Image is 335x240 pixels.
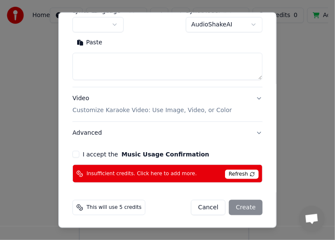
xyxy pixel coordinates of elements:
button: Paste [72,36,107,49]
span: Insufficient credits. Click here to add more. [87,171,197,177]
button: VideoCustomize Karaoke Video: Use Image, Video, or Color [72,87,263,121]
button: I accept the [121,151,209,157]
label: Sync Model [186,8,263,14]
div: LyricsProvide song lyrics or select an auto lyrics model [72,8,263,87]
label: Lyrics Language [72,8,124,14]
button: Advanced [72,122,263,144]
span: Refresh [225,170,259,179]
span: This will use 5 credits [87,204,142,211]
label: I accept the [83,151,209,157]
button: Cancel [191,200,225,215]
div: Video [72,94,232,115]
p: Customize Karaoke Video: Use Image, Video, or Color [72,106,232,115]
